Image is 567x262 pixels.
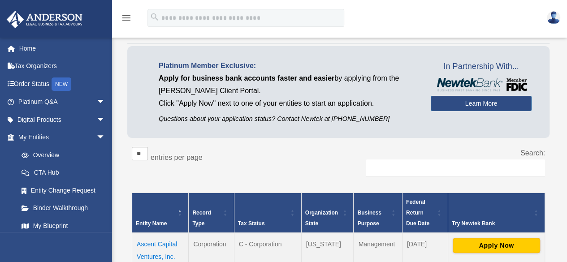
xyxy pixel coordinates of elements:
span: In Partnership With... [431,60,532,74]
span: Active Trusts [251,31,293,39]
span: Record Type [192,210,211,227]
span: Federal Return Due Date [406,199,429,227]
span: Apply for business bank accounts faster and easier [159,74,334,82]
a: Tax Organizers [6,57,119,75]
span: arrow_drop_down [96,93,114,112]
span: Inactive Trusts [307,31,353,39]
span: arrow_drop_down [96,129,114,147]
a: Home [6,39,119,57]
p: Questions about your application status? Contact Newtek at [PHONE_NUMBER] [159,113,417,125]
th: Organization State: Activate to sort [301,193,354,233]
a: Order StatusNEW [6,75,119,93]
a: Binder Walkthrough [13,199,114,217]
img: User Pic [547,11,560,24]
a: Learn More [431,96,532,111]
p: by applying from the [PERSON_NAME] Client Portal. [159,72,417,97]
th: Record Type: Activate to sort [189,193,234,233]
img: Anderson Advisors Platinum Portal [4,11,85,28]
th: Business Purpose: Activate to sort [354,193,402,233]
span: Inactive Entities [187,31,237,39]
span: Active Entities [127,31,172,39]
th: Entity Name: Activate to invert sorting [132,193,189,233]
div: Try Newtek Bank [452,218,531,229]
a: menu [121,16,132,23]
p: Platinum Member Exclusive: [159,60,417,72]
img: NewtekBankLogoSM.png [435,78,527,91]
label: entries per page [151,154,203,161]
span: arrow_drop_down [96,111,114,129]
span: Business Purpose [357,210,381,227]
th: Federal Return Due Date: Activate to sort [402,193,448,233]
a: Entity Change Request [13,181,114,199]
span: Tax Status [238,220,265,227]
i: menu [121,13,132,23]
span: Entity Name [136,220,167,227]
i: search [150,12,160,22]
a: Digital Productsarrow_drop_down [6,111,119,129]
a: Platinum Q&Aarrow_drop_down [6,93,119,111]
th: Tax Status: Activate to sort [234,193,301,233]
button: Apply Now [453,238,540,253]
p: Click "Apply Now" next to one of your entities to start an application. [159,97,417,110]
th: Try Newtek Bank : Activate to sort [448,193,545,233]
label: Search: [520,149,545,157]
a: My Entitiesarrow_drop_down [6,129,114,146]
a: CTA Hub [13,164,114,182]
a: My Blueprint [13,217,114,235]
a: Overview [13,146,110,164]
div: NEW [52,77,71,91]
span: Organization State [305,210,338,227]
